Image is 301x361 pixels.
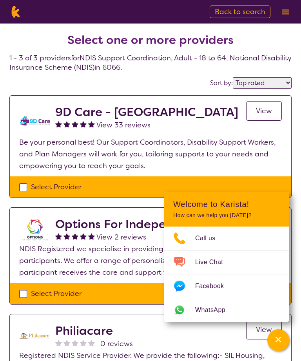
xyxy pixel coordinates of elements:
[88,121,95,127] img: fullstar
[96,232,146,242] span: View 2 reviews
[55,105,238,119] h2: 9D Care - [GEOGRAPHIC_DATA]
[164,192,289,322] div: Channel Menu
[80,121,87,127] img: fullstar
[96,119,150,131] a: View 33 reviews
[215,7,265,16] span: Back to search
[195,232,225,244] span: Call us
[19,136,282,172] p: Be your personal best! Our Support Coordinators, Disability Support Workers, and Plan Managers wi...
[96,120,150,130] span: View 33 reviews
[195,256,232,268] span: Live Chat
[19,324,51,350] img: djl2kts8nwviwb5z69ia.png
[55,121,62,127] img: fullstar
[282,9,289,15] img: menu
[267,329,289,351] button: Channel Menu
[19,105,51,136] img: l4aty9ni5vo8flrqveaj.png
[164,298,289,322] a: Web link opens in a new tab.
[63,233,70,239] img: fullstar
[256,325,272,334] span: View
[63,339,70,346] img: nonereviewstar
[72,121,78,127] img: fullstar
[67,33,234,47] h2: Select one or more providers
[9,6,22,18] img: Karista logo
[80,233,87,239] img: fullstar
[9,14,292,72] h4: 1 - 3 of 3 providers for NDIS Support Coordination , Adult - 18 to 64 , National Disability Insur...
[55,339,62,346] img: nonereviewstar
[88,339,95,346] img: nonereviewstar
[96,231,146,243] a: View 2 reviews
[88,233,95,239] img: fullstar
[72,233,78,239] img: fullstar
[19,243,282,278] p: NDIS Registered we specialise in providing support services to our participants. We offer a range...
[256,106,272,116] span: View
[80,339,87,346] img: nonereviewstar
[195,280,233,292] span: Facebook
[173,212,280,219] p: How can we help you [DATE]?
[164,227,289,322] ul: Choose channel
[55,217,237,231] h2: Options For Independent Living
[246,320,282,339] a: View
[72,339,78,346] img: nonereviewstar
[210,5,270,18] a: Back to search
[63,121,70,127] img: fullstar
[195,304,235,316] span: WhatsApp
[100,338,133,350] span: 0 reviews
[210,79,233,87] label: Sort by:
[246,101,282,121] a: View
[19,217,51,243] img: stgs1ttov8uwf8tdpp19.png
[173,200,280,209] h2: Welcome to Karista!
[55,233,62,239] img: fullstar
[55,324,133,338] h2: Philiacare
